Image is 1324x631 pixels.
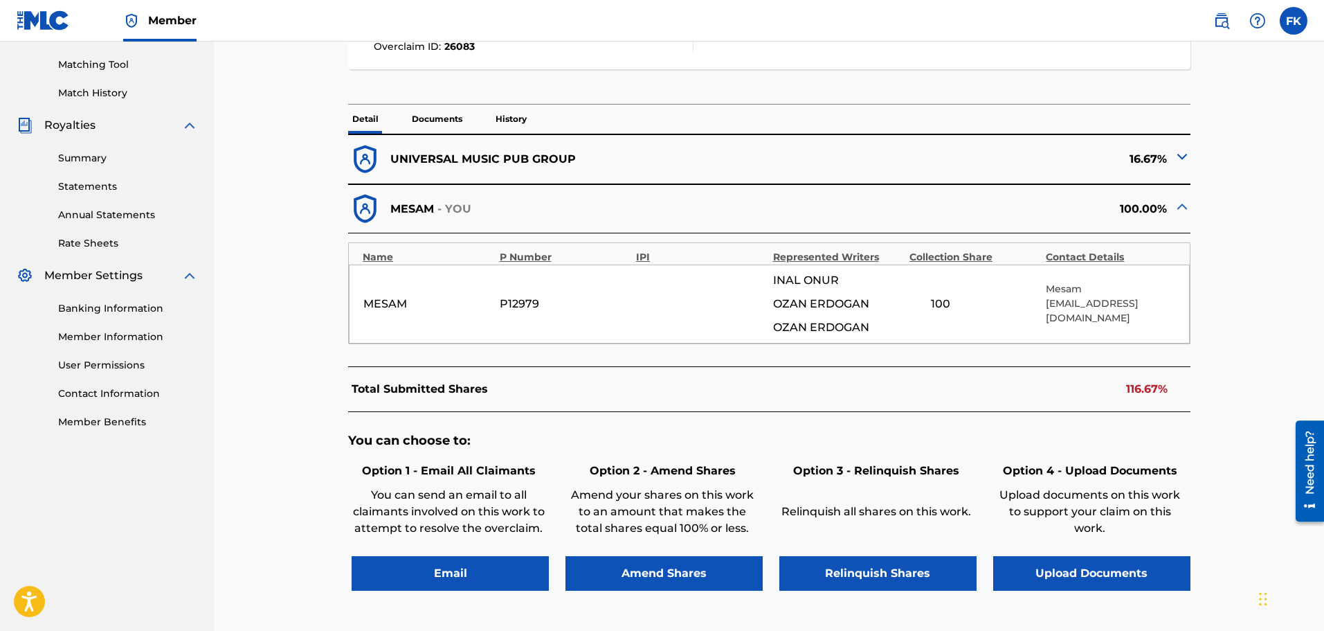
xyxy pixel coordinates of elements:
img: Top Rightsholder [123,12,140,29]
a: Annual Statements [58,208,198,222]
div: Sohbet Aracı [1255,565,1324,631]
img: expand [181,117,198,134]
p: Total Submitted Shares [352,381,488,398]
img: Member Settings [17,267,33,284]
a: Rate Sheets [58,236,198,251]
h6: Option 1 - Email All Claimants [352,463,545,479]
button: Email [352,556,549,591]
p: - YOU [437,201,472,217]
h6: Option 4 - Upload Documents [993,463,1187,479]
p: Upload documents on this work to support your claim on this work. [993,487,1187,537]
span: Overclaim ID : [374,40,444,53]
span: OZAN ERDOGAN [773,296,869,312]
span: INAL ONUR [773,272,839,289]
span: 26083 [444,40,475,53]
button: Upload Documents [993,556,1190,591]
img: search [1213,12,1230,29]
div: Represented Writers [773,250,903,265]
p: Detail [348,105,383,134]
img: MLC Logo [17,10,70,30]
p: History [491,105,531,134]
a: Public Search [1208,7,1235,35]
p: [EMAIL_ADDRESS][DOMAIN_NAME] [1046,296,1175,326]
a: Member Benefits [58,415,198,429]
h5: You can choose to: [348,433,1190,449]
h6: Option 2 - Amend Shares [565,463,759,479]
a: Statements [58,179,198,194]
div: IPI [636,250,765,265]
span: Member Settings [44,267,143,284]
a: Summary [58,151,198,166]
button: Amend Shares [565,556,763,591]
p: Documents [408,105,466,134]
p: Mesam [1046,282,1175,296]
a: Matching Tool [58,57,198,72]
button: Relinquish Shares [779,556,977,591]
div: Sürükle [1259,578,1267,620]
img: expand [181,267,198,284]
img: expand-cell-toggle [1174,198,1190,215]
div: 100.00% [770,192,1190,226]
span: OZAN ERDOGAN [773,319,869,336]
div: Collection Share [909,250,1039,265]
a: User Permissions [58,358,198,373]
div: Contact Details [1046,250,1175,265]
div: Name [363,250,492,265]
img: help [1249,12,1266,29]
div: P Number [500,250,629,265]
a: Member Information [58,330,198,344]
img: dfb38c8551f6dcc1ac04.svg [348,143,382,177]
img: Royalties [17,117,33,134]
div: Help [1244,7,1271,35]
iframe: Resource Center [1285,415,1324,526]
a: Banking Information [58,301,198,316]
iframe: Chat Widget [1255,565,1324,631]
p: MESAM [390,201,434,217]
a: Match History [58,86,198,100]
a: Contact Information [58,386,198,401]
img: expand-cell-toggle [1174,148,1190,165]
p: You can send an email to all claimants involved on this work to attempt to resolve the overclaim. [352,487,545,537]
div: 16.67% [770,143,1190,177]
p: 116.67% [1126,381,1168,398]
p: UNIVERSAL MUSIC PUB GROUP [390,151,576,168]
h6: Option 3 - Relinquish Shares [779,463,973,479]
p: Relinquish all shares on this work. [779,504,973,520]
span: Member [148,12,197,28]
img: dfb38c8551f6dcc1ac04.svg [348,192,382,226]
div: User Menu [1280,7,1307,35]
p: Amend your shares on this work to an amount that makes the total shares equal 100% or less. [565,487,759,537]
span: Royalties [44,117,96,134]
